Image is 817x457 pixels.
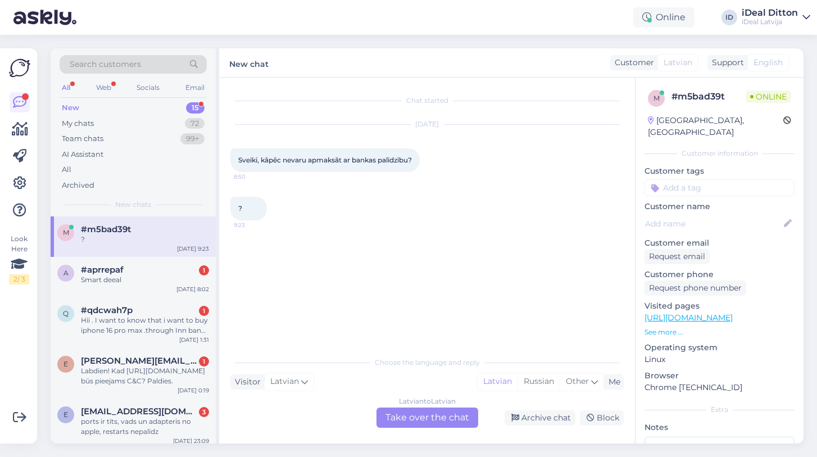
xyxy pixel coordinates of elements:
span: m [653,94,660,102]
div: Online [633,7,695,28]
div: [DATE] 9:23 [177,245,209,253]
div: [DATE] 8:02 [176,285,209,293]
input: Add a tag [644,179,795,196]
div: Choose the language and reply [230,358,624,368]
div: Team chats [62,133,103,144]
div: Chat started [230,96,624,106]
span: m [63,228,69,237]
span: ? [238,204,242,212]
span: New chats [115,200,151,210]
div: 99+ [180,133,205,144]
div: All [60,80,72,95]
div: Web [94,80,114,95]
div: Extra [644,405,795,415]
span: English [754,57,783,69]
span: 8:50 [234,173,276,181]
div: All [62,164,71,175]
img: Askly Logo [9,57,30,79]
p: See more ... [644,327,795,337]
div: iDeal Ditton [742,8,798,17]
p: Customer tags [644,165,795,177]
div: Latvian [478,373,518,390]
div: [DATE] 23:09 [173,437,209,445]
input: Add name [645,218,782,230]
div: [GEOGRAPHIC_DATA], [GEOGRAPHIC_DATA] [648,115,783,138]
div: Visitor [230,376,261,388]
div: Customer information [644,148,795,159]
div: Latvian to Latvian [399,396,456,406]
div: Request phone number [644,280,746,296]
p: Visited pages [644,300,795,312]
span: Other [566,376,589,386]
div: [DATE] [230,119,624,129]
div: Socials [134,80,162,95]
p: Customer email [644,237,795,249]
div: 72 [185,118,205,129]
span: #aprrepaf [81,265,124,275]
span: e [63,410,68,419]
div: 1 [199,356,209,366]
div: ID [721,10,737,25]
div: Email [183,80,207,95]
div: Russian [518,373,560,390]
div: ? [81,234,209,245]
div: 1 [199,306,209,316]
div: iDeal Latvija [742,17,798,26]
div: ports ir tīts, vads un adapteris no apple, restarts nepalīdz [81,417,209,437]
div: AI Assistant [62,149,103,160]
label: New chat [229,55,269,70]
p: Browser [644,370,795,382]
div: 3 [199,407,209,417]
div: Archive chat [505,410,575,426]
a: iDeal DittoniDeal Latvija [742,8,810,26]
span: Search customers [70,58,141,70]
div: Archived [62,180,94,191]
div: Me [604,376,620,388]
div: 2 / 3 [9,274,29,284]
div: Customer [610,57,654,69]
div: Request email [644,249,710,264]
div: Smart deeal [81,275,209,285]
span: Sveiki, kāpēc nevaru apmaksāt ar bankas palīdzību? [238,156,412,164]
p: Notes [644,422,795,433]
div: Look Here [9,234,29,284]
div: 1 [199,265,209,275]
div: Labdien! Kad [URL][DOMAIN_NAME] būs pieejams C&C? Paldies. [81,366,209,386]
div: Take over the chat [376,408,478,428]
span: Online [746,91,791,103]
span: e [63,360,68,368]
div: New [62,102,79,114]
p: Chrome [TECHNICAL_ID] [644,382,795,393]
div: 15 [186,102,205,114]
p: Customer name [644,201,795,212]
div: Hii . I want to know that i want to buy iphone 16 pro max .through Inn bank . Do you have Inn Bank ? [81,315,209,336]
p: Linux [644,354,795,365]
a: [URL][DOMAIN_NAME] [644,313,733,323]
span: #qdcwah7p [81,305,133,315]
span: q [63,309,69,318]
div: [DATE] 0:19 [178,386,209,395]
div: # m5bad39t [671,90,746,103]
div: Support [707,57,744,69]
div: Block [580,410,624,426]
span: edgars@pocs.dev [81,356,198,366]
span: a [63,269,69,277]
span: #m5bad39t [81,224,131,234]
span: Latvian [270,375,299,388]
span: Latvian [664,57,692,69]
p: Customer phone [644,269,795,280]
div: [DATE] 1:31 [179,336,209,344]
span: evalinajonina@gmail.com [81,406,198,417]
div: My chats [62,118,94,129]
p: Operating system [644,342,795,354]
span: 9:23 [234,221,276,229]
